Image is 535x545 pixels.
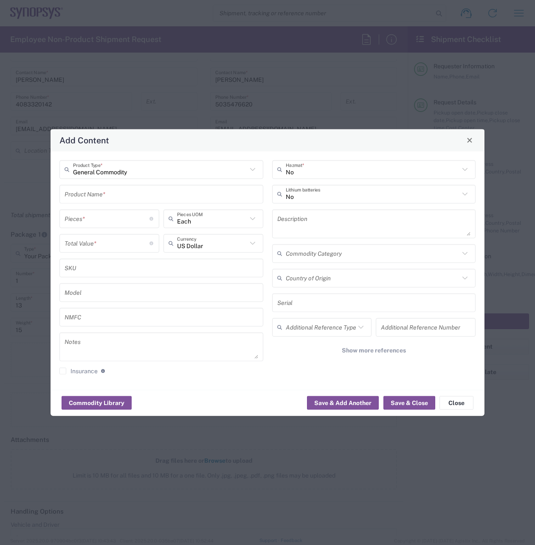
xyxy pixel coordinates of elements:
button: Close [439,396,473,410]
button: Save & Add Another [307,396,379,410]
button: Save & Close [383,396,435,410]
label: Insurance [59,367,98,374]
span: Show more references [342,346,406,354]
button: Close [464,134,476,146]
h4: Add Content [59,134,109,146]
button: Commodity Library [62,396,132,410]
